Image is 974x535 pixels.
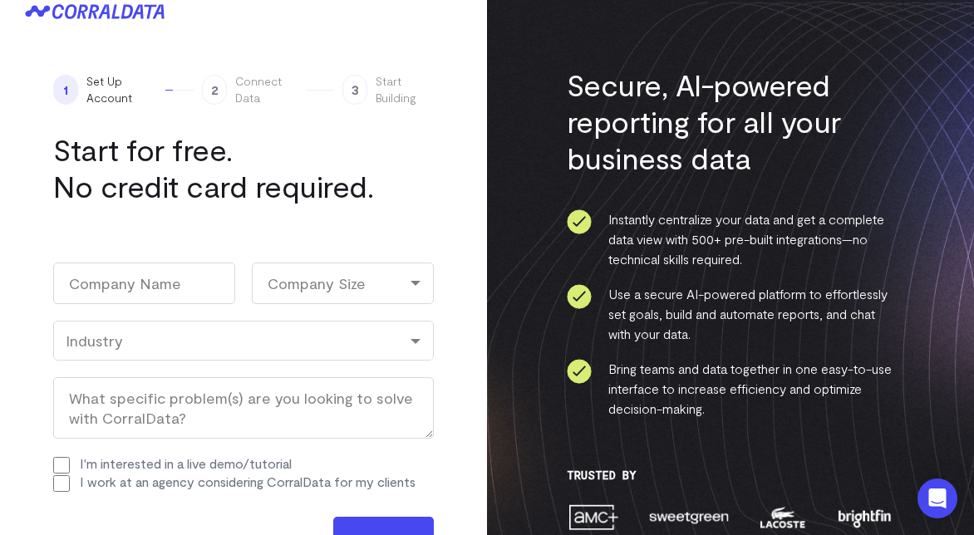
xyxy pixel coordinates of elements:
[567,66,895,176] h3: Secure, AI-powered reporting for all your business data
[53,75,78,105] span: 1
[252,263,434,304] div: Company Size
[235,73,298,106] span: Connect Data
[202,75,227,105] span: 2
[567,359,895,419] li: Bring teams and data together in one easy-to-use interface to increase efficiency and optimize de...
[342,75,367,105] span: 3
[567,469,895,482] h3: Trusted By
[66,331,421,350] div: Industry
[86,73,157,106] span: Set Up Account
[80,455,292,471] label: I'm interested in a live demo/tutorial
[80,474,416,489] label: I work at an agency considering CorralData for my clients
[567,209,895,269] li: Instantly centralize your data and get a complete data view with 500+ pre-built integrations—no t...
[53,263,235,304] input: Company Name
[917,479,957,518] div: Open Intercom Messenger
[53,131,434,204] h1: Start for free. No credit card required.
[567,284,895,344] li: Use a secure AI-powered platform to effortlessly set goals, build and automate reports, and chat ...
[376,73,434,106] span: Start Building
